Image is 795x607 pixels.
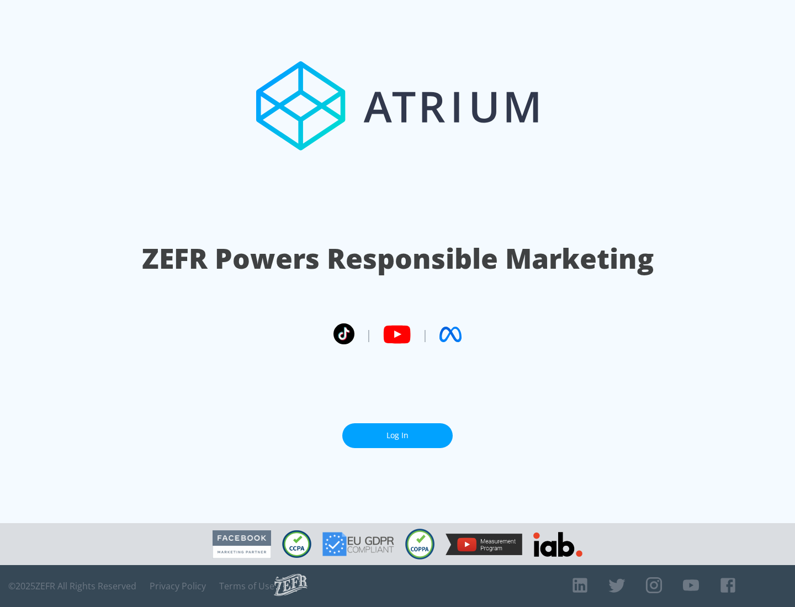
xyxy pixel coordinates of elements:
img: Facebook Marketing Partner [213,530,271,558]
a: Terms of Use [219,581,274,592]
a: Log In [342,423,453,448]
img: IAB [533,532,582,557]
img: YouTube Measurement Program [446,534,522,555]
span: © 2025 ZEFR All Rights Reserved [8,581,136,592]
img: COPPA Compliant [405,529,434,560]
span: | [422,326,428,343]
span: | [365,326,372,343]
h1: ZEFR Powers Responsible Marketing [142,239,654,278]
a: Privacy Policy [150,581,206,592]
img: GDPR Compliant [322,532,394,556]
img: CCPA Compliant [282,530,311,558]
